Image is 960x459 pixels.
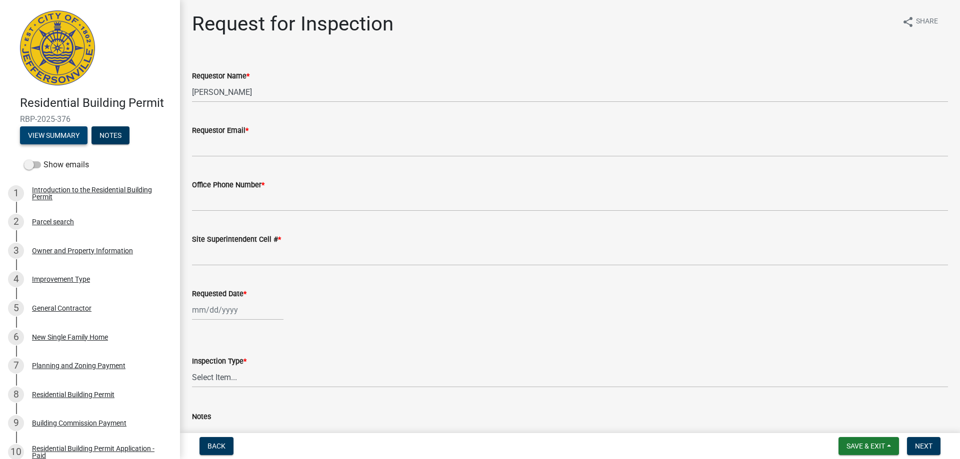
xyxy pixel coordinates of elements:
button: Save & Exit [838,437,899,455]
button: View Summary [20,126,87,144]
div: 2 [8,214,24,230]
div: New Single Family Home [32,334,108,341]
div: Planning and Zoning Payment [32,362,125,369]
wm-modal-confirm: Notes [91,132,129,140]
wm-modal-confirm: Summary [20,132,87,140]
div: 7 [8,358,24,374]
div: General Contractor [32,305,91,312]
label: Requestor Email [192,127,248,134]
div: Residential Building Permit [32,391,114,398]
span: RBP-2025-376 [20,114,160,124]
button: Back [199,437,233,455]
button: shareShare [894,12,946,31]
label: Requestor Name [192,73,249,80]
i: share [902,16,914,28]
div: Owner and Property Information [32,247,133,254]
div: 1 [8,185,24,201]
label: Inspection Type [192,358,246,365]
label: Notes [192,414,211,421]
label: Office Phone Number [192,182,264,189]
div: Building Commission Payment [32,420,126,427]
span: Back [207,442,225,450]
div: 4 [8,271,24,287]
div: 9 [8,415,24,431]
div: 3 [8,243,24,259]
div: 8 [8,387,24,403]
button: Next [907,437,940,455]
button: Notes [91,126,129,144]
div: Residential Building Permit Application - Paid [32,445,164,459]
label: Requested Date [192,291,246,298]
div: Improvement Type [32,276,90,283]
div: Parcel search [32,218,74,225]
input: mm/dd/yyyy [192,300,283,320]
label: Site Superintendent Cell # [192,236,281,243]
h4: Residential Building Permit [20,96,172,110]
div: 5 [8,300,24,316]
img: City of Jeffersonville, Indiana [20,10,95,85]
div: 6 [8,329,24,345]
span: Share [916,16,938,28]
div: Introduction to the Residential Building Permit [32,186,164,200]
span: Next [915,442,932,450]
label: Show emails [24,159,89,171]
h1: Request for Inspection [192,12,393,36]
span: Save & Exit [846,442,885,450]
